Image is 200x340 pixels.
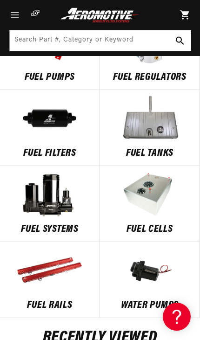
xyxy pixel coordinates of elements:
[107,300,193,311] p: Water Pumps
[100,171,200,217] img: FUEL Cells
[100,95,200,141] img: Fuel Tanks
[100,247,200,293] img: Water Pumps
[170,30,190,51] button: Search Part #, Category or Keyword
[7,300,93,311] p: FUEL Rails
[59,7,141,23] img: Aeromotive
[10,30,191,51] input: Search Part #, Category or Keyword
[7,72,93,83] p: Fuel Pumps
[7,224,93,235] p: Fuel Systems
[100,166,200,242] a: FUEL Cells FUEL Cells
[7,148,93,159] p: FUEL FILTERS
[107,72,193,83] p: FUEL REGULATORS
[100,90,200,166] a: Fuel Tanks Fuel Tanks
[107,148,193,159] p: Fuel Tanks
[100,242,200,318] a: Water Pumps Water Pumps
[107,224,193,235] p: FUEL Cells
